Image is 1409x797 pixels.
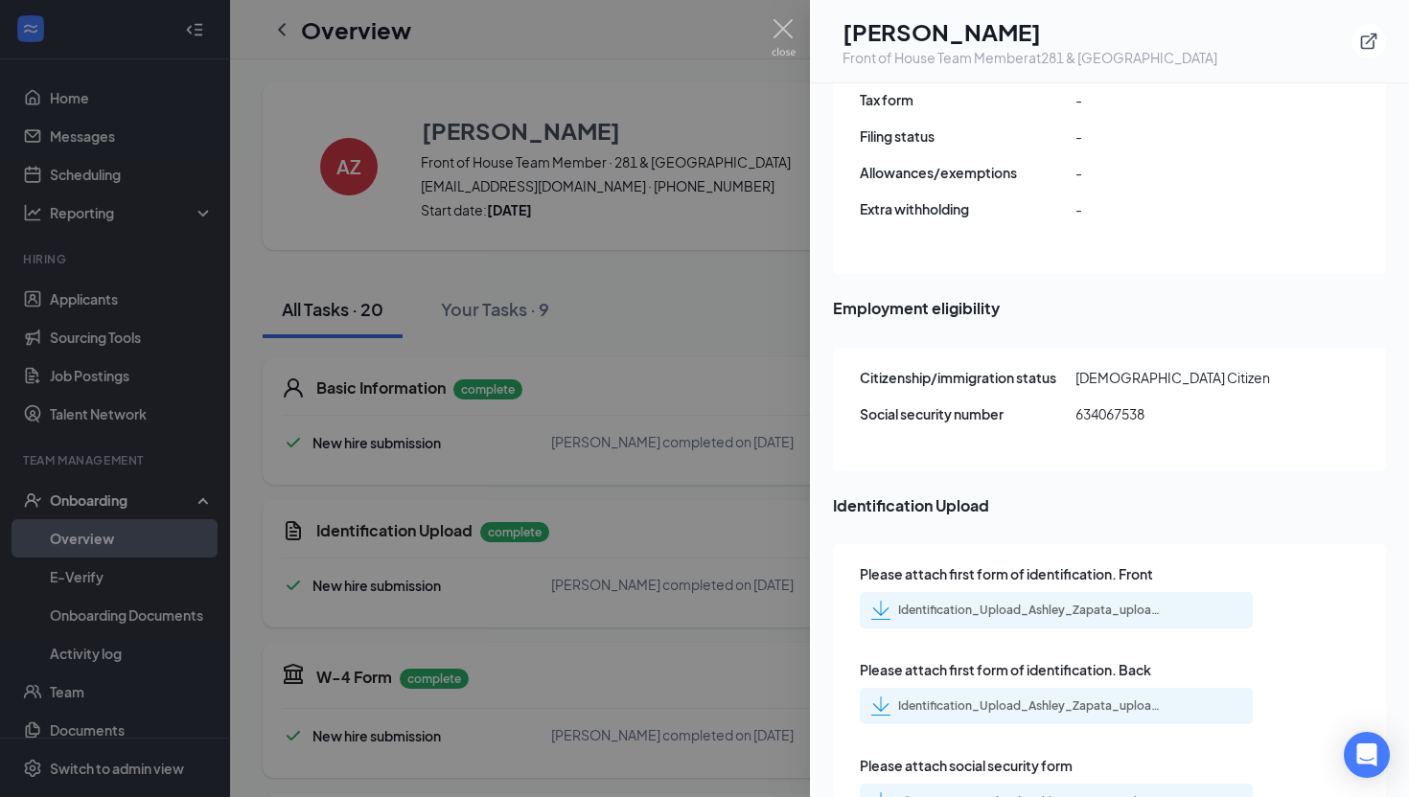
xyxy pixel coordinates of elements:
[860,89,1075,110] span: Tax form
[860,367,1075,388] span: Citizenship/immigration status
[871,696,1166,716] a: Identification_Upload_Ashley_Zapata_uploadedfile_20250912.pdf.pdf
[898,698,1166,714] div: Identification_Upload_Ashley_Zapata_uploadedfile_20250912.pdf.pdf
[843,15,1217,48] h1: [PERSON_NAME]
[860,198,1075,219] span: Extra withholding
[1359,32,1378,51] svg: ExternalLink
[1075,198,1291,219] span: -
[860,755,1073,776] span: Please attach social security form
[1075,125,1291,147] span: -
[1075,162,1291,183] span: -
[1075,89,1291,110] span: -
[871,601,1166,620] a: Identification_Upload_Ashley_Zapata_uploadedfile_20250912.pdf.pdf
[1351,24,1386,58] button: ExternalLink
[1075,367,1291,388] span: [DEMOGRAPHIC_DATA] Citizen
[833,493,1386,517] span: Identification Upload
[860,403,1075,424] span: Social security number
[860,659,1151,680] span: Please attach first form of identification. Back
[1075,403,1291,424] span: 634067538
[860,162,1075,183] span: Allowances/exemptions
[898,603,1166,618] div: Identification_Upload_Ashley_Zapata_uploadedfile_20250912.pdf.pdf
[843,48,1217,67] div: Front of House Team Member at 281 & [GEOGRAPHIC_DATA]
[860,125,1075,147] span: Filing status
[860,563,1153,584] span: Please attach first form of identification. Front
[1344,732,1390,778] div: Open Intercom Messenger
[833,296,1386,320] span: Employment eligibility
